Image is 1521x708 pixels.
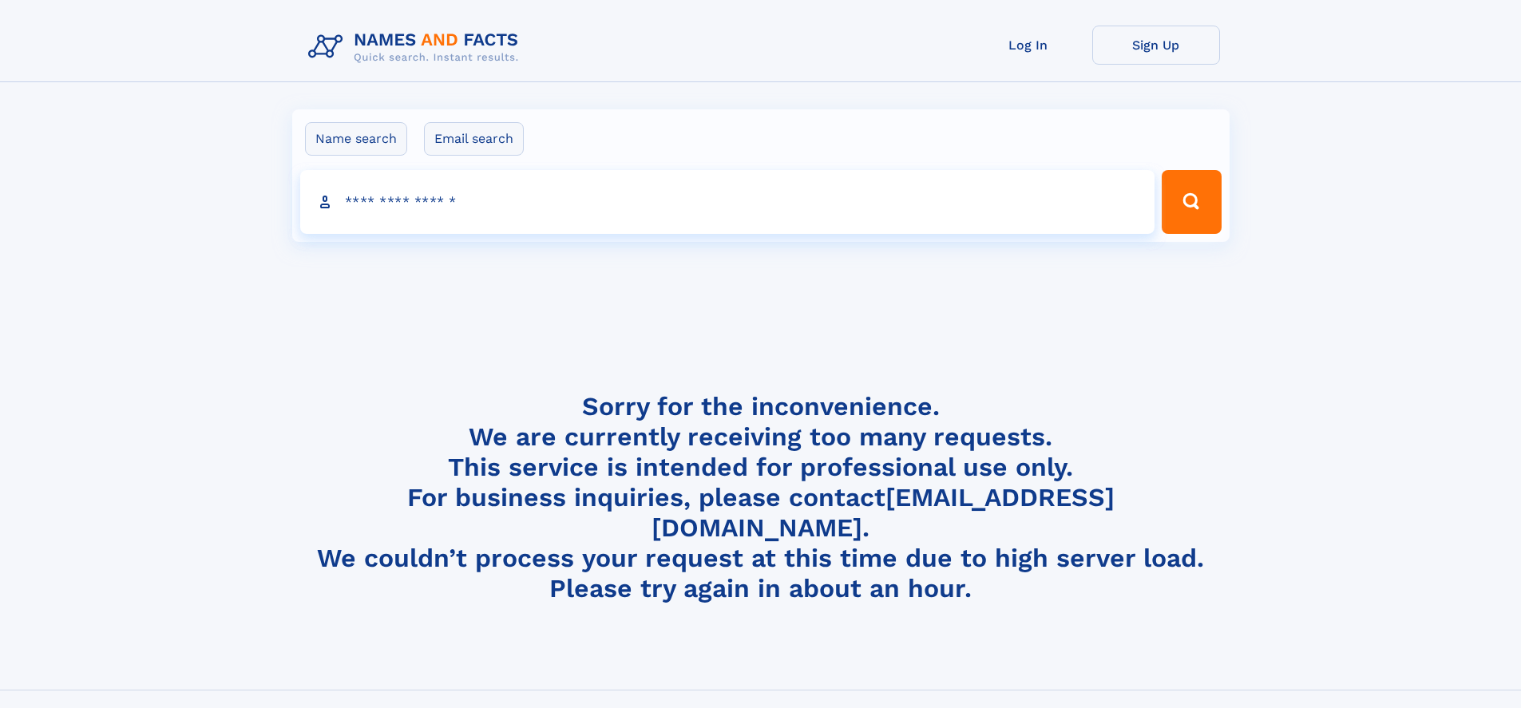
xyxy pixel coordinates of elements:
[1162,170,1221,234] button: Search Button
[300,170,1155,234] input: search input
[652,482,1115,543] a: [EMAIL_ADDRESS][DOMAIN_NAME]
[302,26,532,69] img: Logo Names and Facts
[302,391,1220,604] h4: Sorry for the inconvenience. We are currently receiving too many requests. This service is intend...
[424,122,524,156] label: Email search
[964,26,1092,65] a: Log In
[1092,26,1220,65] a: Sign Up
[305,122,407,156] label: Name search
